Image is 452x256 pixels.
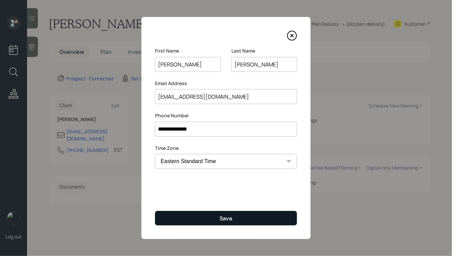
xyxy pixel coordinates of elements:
[155,47,221,54] label: First Name
[155,112,297,119] label: Phone Number
[155,145,297,152] label: Time Zone
[220,215,232,222] div: Save
[155,211,297,225] button: Save
[155,80,297,87] label: Email Address
[231,47,297,54] label: Last Name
